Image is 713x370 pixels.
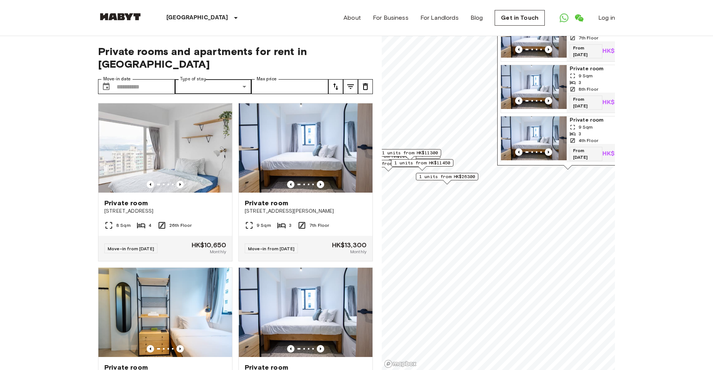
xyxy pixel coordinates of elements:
[343,79,358,94] button: tune
[379,149,441,161] div: Map marker
[176,181,184,188] button: Previous image
[420,13,459,22] a: For Landlords
[570,116,632,124] span: Private room
[416,173,478,184] div: Map marker
[289,222,292,229] span: 3
[309,222,329,229] span: 7th Floor
[287,345,294,353] button: Previous image
[515,148,522,156] button: Previous image
[257,222,271,229] span: 9 Sqm
[501,65,567,109] img: Marketing picture of unit HK-01-046-008-03
[104,207,226,215] span: [STREET_ADDRESS]
[350,248,367,255] span: Monthly
[545,97,552,104] button: Previous image
[245,199,288,207] span: Private room
[257,76,277,82] label: Max price
[149,222,152,229] span: 4
[287,181,294,188] button: Previous image
[357,160,420,171] div: Map marker
[210,248,226,255] span: Monthly
[419,173,475,180] span: 1 units from HK$26300
[384,360,417,368] a: Mapbox logo
[98,268,232,357] img: Marketing picture of unit HK-01-046-007-01
[572,10,586,25] a: Open WeChat
[515,46,522,53] button: Previous image
[557,10,572,25] a: Open WhatsApp
[391,159,453,171] div: Map marker
[579,79,581,86] span: 3
[471,13,483,22] a: Blog
[358,79,373,94] button: tune
[501,65,635,113] a: Marketing picture of unit HK-01-046-008-03Previous imagePrevious imagePrivate room9 Sqm38th Floor...
[579,131,581,137] span: 3
[570,44,602,58] span: From [DATE]
[570,96,602,110] span: From [DATE]
[104,199,148,207] span: Private room
[602,100,632,106] p: HK$13300
[239,103,372,193] img: Marketing picture of unit HK-01-046-007-03
[238,103,373,261] a: Marketing picture of unit HK-01-046-007-03Previous imagePrevious imagePrivate room[STREET_ADDRESS...
[103,76,131,82] label: Move-in date
[248,246,294,251] span: Move-in from [DATE]
[579,73,593,79] span: 9 Sqm
[344,13,361,22] a: About
[545,148,552,156] button: Previous image
[570,65,632,73] span: Private room
[98,13,143,20] img: Habyt
[98,103,232,193] img: Marketing picture of unit HK-01-028-001-02
[166,13,228,22] p: [GEOGRAPHIC_DATA]
[501,116,635,164] a: Marketing picture of unit HK-01-046-004-03Previous imagePrevious imagePrivate room9 Sqm34th Floor...
[598,13,615,22] a: Log in
[328,79,343,94] button: tune
[361,160,416,167] span: 1 units from HK$11200
[108,246,154,251] span: Move-in from [DATE]
[180,76,206,82] label: Type of stay
[98,45,373,70] span: Private rooms and apartments for rent in [GEOGRAPHIC_DATA]
[515,97,522,104] button: Previous image
[495,10,545,26] a: Get in Touch
[579,137,598,144] span: 4th Floor
[239,268,372,357] img: Marketing picture of unit HK-01-046-008-03
[245,207,367,215] span: [STREET_ADDRESS][PERSON_NAME]
[602,48,632,54] p: HK$13300
[602,151,632,157] p: HK$13300
[176,345,184,353] button: Previous image
[332,242,367,248] span: HK$13,300
[99,79,114,94] button: Choose date
[394,160,450,166] span: 1 units from HK$11450
[545,46,552,53] button: Previous image
[192,242,226,248] span: HK$10,650
[317,181,324,188] button: Previous image
[579,86,598,93] span: 8th Floor
[169,222,192,229] span: 26th Floor
[501,116,567,160] img: Marketing picture of unit HK-01-046-004-03
[147,345,154,353] button: Previous image
[116,222,131,229] span: 8 Sqm
[579,35,598,41] span: 7th Floor
[579,124,593,131] span: 9 Sqm
[373,13,408,22] a: For Business
[98,103,232,261] a: Marketing picture of unit HK-01-028-001-02Previous imagePrevious imagePrivate room[STREET_ADDRESS...
[501,13,635,62] a: Marketing picture of unit HK-01-046-007-03Previous imagePrevious image7th FloorFrom [DATE]HK$13300
[317,345,324,353] button: Previous image
[382,149,438,156] span: 1 units from HK$11300
[147,181,154,188] button: Previous image
[570,147,602,161] span: From [DATE]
